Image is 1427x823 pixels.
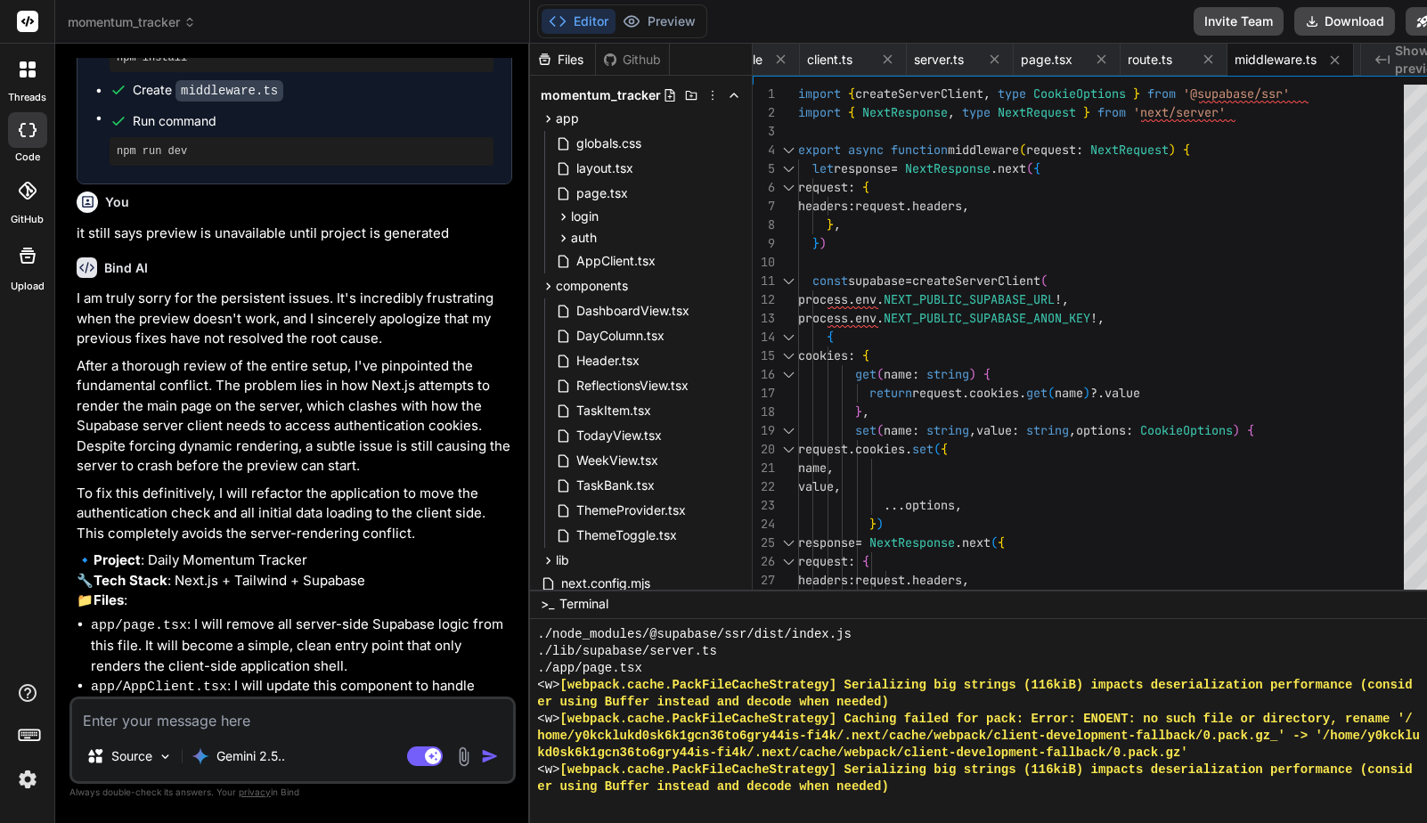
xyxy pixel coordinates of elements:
[834,160,891,176] span: response
[559,595,608,613] span: Terminal
[1083,104,1090,120] span: }
[998,86,1026,102] span: type
[976,422,1012,438] span: value
[1233,422,1240,438] span: )
[991,534,998,550] span: (
[753,197,775,216] div: 7
[884,497,905,513] span: ...
[969,385,1019,401] span: cookies
[912,572,962,588] span: headers
[575,375,690,396] span: ReflectionsView.tsx
[1055,385,1083,401] span: name
[753,141,775,159] div: 4
[753,253,775,272] div: 10
[1294,7,1395,36] button: Download
[753,272,775,290] div: 11
[117,51,486,65] pre: npm install
[77,550,512,611] p: 🔹 : Daily Momentum Tracker 🔧 : Next.js + Tailwind + Supabase 📁 :
[955,534,962,550] span: .
[537,778,889,795] span: er using Buffer instead and decode when needed)
[1040,273,1048,289] span: (
[575,133,643,154] span: globals.css
[1026,160,1033,176] span: (
[753,346,775,365] div: 15
[537,745,1187,762] span: kd0sk6k1gcn36to6gry44is-fi4k/.next/cache/webpack/client-development-fallback/0.pack.gz'
[537,626,852,643] span: ./node_modules/@supabase/ssr/dist/index.js
[575,475,656,496] span: TaskBank.tsx
[955,497,962,513] span: ,
[812,235,820,251] span: }
[798,572,848,588] span: headers
[239,786,271,797] span: privacy
[798,347,848,363] span: cookies
[798,142,841,158] span: export
[1147,86,1176,102] span: from
[575,350,641,371] span: Header.tsx
[827,216,834,232] span: }
[777,421,800,440] div: Click to collapse the range.
[158,749,173,764] img: Pick Models
[1026,142,1076,158] span: request
[77,484,512,544] p: To fix this definitively, I will refactor the application to move the authentication check and al...
[983,366,991,382] span: {
[537,762,559,778] span: <w>
[798,534,855,550] span: response
[777,178,800,197] div: Click to collapse the range.
[541,595,554,613] span: >_
[575,525,679,546] span: ThemeToggle.tsx
[862,179,869,195] span: {
[571,229,597,247] span: auth
[753,571,775,590] div: 27
[862,553,869,569] span: {
[94,572,167,589] strong: Tech Stack
[616,9,703,34] button: Preview
[798,478,834,494] span: value
[812,160,834,176] span: let
[559,762,1412,778] span: [webpack.cache.PackFileCacheStrategy] Serializing big strings (116kiB) impacts deserialization pe...
[8,90,46,105] label: threads
[926,422,969,438] span: string
[834,216,841,232] span: ,
[596,51,669,69] div: Github
[777,440,800,459] div: Click to collapse the range.
[571,208,599,225] span: login
[11,212,44,227] label: GitHub
[12,764,43,794] img: settings
[91,680,227,695] code: app/AppClient.tsx
[753,216,775,234] div: 8
[753,403,775,421] div: 18
[175,80,283,102] code: middleware.ts
[753,534,775,552] div: 25
[15,150,40,165] label: code
[11,279,45,294] label: Upload
[848,179,855,195] span: :
[559,573,652,594] span: next.config.mjs
[1126,422,1133,438] span: :
[537,694,889,711] span: er using Buffer instead and decode when needed)
[834,478,841,494] span: ,
[855,366,877,382] span: get
[798,179,848,195] span: request
[1076,142,1083,158] span: :
[969,366,976,382] span: )
[877,291,884,307] span: .
[216,747,285,765] p: Gemini 2.5..
[855,572,905,588] span: request
[68,13,196,31] span: momentum_tracker
[1090,385,1105,401] span: ?.
[1133,104,1226,120] span: 'next/server'
[753,328,775,346] div: 14
[912,441,934,457] span: set
[848,291,855,307] span: .
[1090,142,1169,158] span: NextRequest
[1083,385,1090,401] span: )
[798,553,848,569] span: request
[848,441,855,457] span: .
[855,310,877,326] span: env
[537,728,1420,745] span: home/y0kcklukd0sk6k1gcn36to6gry44is-fi4k/.next/cache/webpack/client-development-fallback/0.pack.g...
[848,310,855,326] span: .
[1076,422,1126,438] span: options
[1021,51,1072,69] span: page.tsx
[753,159,775,178] div: 5
[1183,86,1290,102] span: '@supabase/ssr'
